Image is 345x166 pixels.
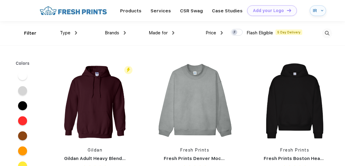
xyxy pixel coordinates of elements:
div: Colors [11,60,34,67]
div: Add your Logo [253,8,284,13]
div: IR [313,8,319,13]
img: DT [287,9,291,12]
a: Gildan [88,148,102,152]
img: func=resize&h=266 [55,61,135,141]
span: Price [206,30,216,36]
img: func=resize&h=266 [255,61,335,141]
img: dropdown.png [75,31,77,35]
span: Made for [149,30,168,36]
a: Products [120,8,141,14]
div: Filter [24,30,36,37]
span: 5 Day Delivery [275,30,302,35]
img: dropdown.png [124,31,126,35]
img: arrow_down_blue.svg [321,9,323,12]
span: Type [60,30,70,36]
a: Gildan Adult Heavy Blend 8 Oz. 50/50 Hooded Sweatshirt [64,156,196,161]
span: Flash Eligible [247,30,273,36]
a: Fresh Prints Denver Mock Neck Heavyweight Sweatshirt [164,156,294,161]
a: Fresh Prints [280,148,309,152]
img: dropdown.png [221,31,223,35]
img: flash_active_toggle.svg [124,66,132,74]
img: fo%20logo%202.webp [38,5,109,16]
a: Fresh Prints [180,148,209,152]
img: dropdown.png [172,31,174,35]
img: func=resize&h=266 [155,61,235,141]
img: desktop_search.svg [322,28,332,38]
span: Brands [105,30,119,36]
